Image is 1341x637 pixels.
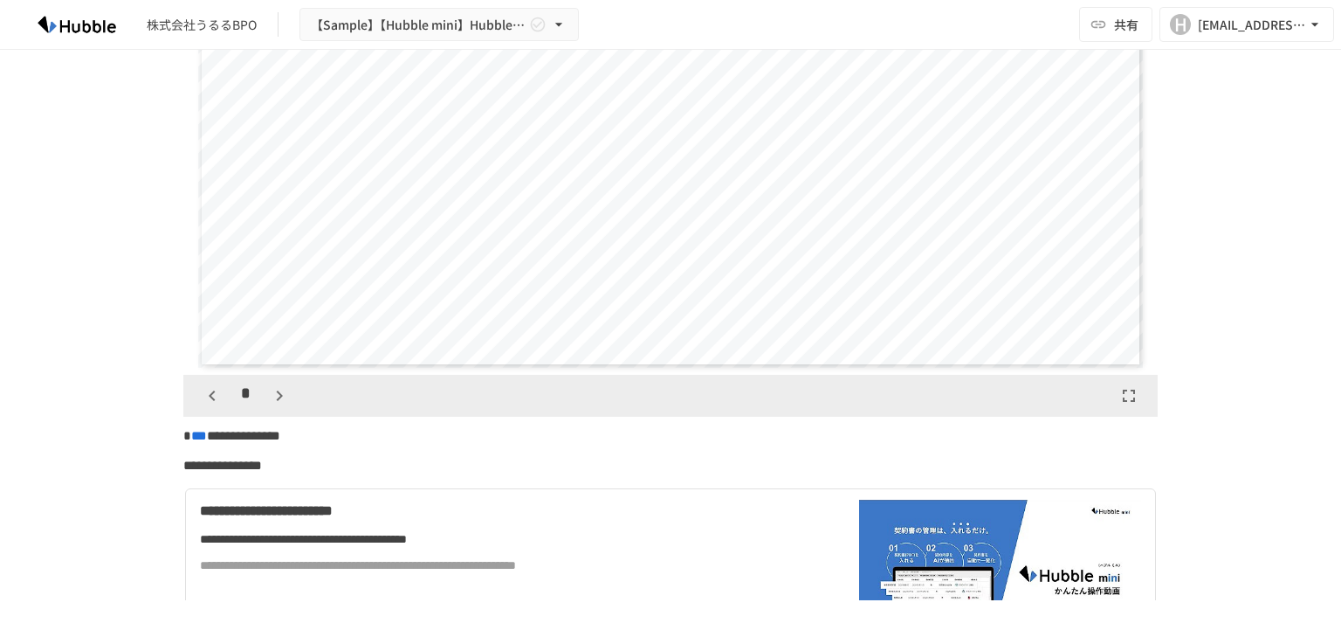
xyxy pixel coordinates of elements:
img: HzDRNkGCf7KYO4GfwKnzITak6oVsp5RHeZBEM1dQFiQ [21,10,133,38]
button: 共有 [1079,7,1152,42]
span: 【Sample】【Hubble mini】Hubble×企業名 オンボーディングプロジェクト [311,14,526,36]
button: 【Sample】【Hubble mini】Hubble×企業名 オンボーディングプロジェクト [299,8,579,42]
div: [EMAIL_ADDRESS][DOMAIN_NAME] [1198,14,1306,36]
div: 株式会社うるるBPO [147,16,257,34]
span: 共有 [1114,15,1138,34]
div: H [1170,14,1191,35]
button: H[EMAIL_ADDRESS][DOMAIN_NAME] [1159,7,1334,42]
